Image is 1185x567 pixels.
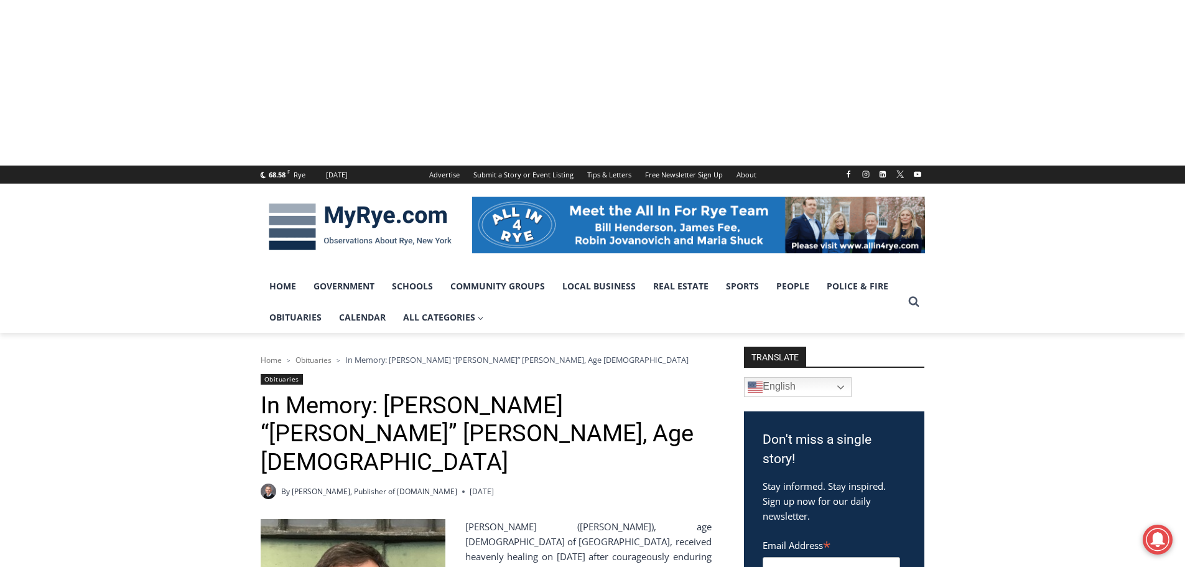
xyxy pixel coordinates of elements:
[261,484,276,499] a: Author image
[383,271,442,302] a: Schools
[269,170,286,179] span: 68.58
[763,479,906,523] p: Stay informed. Stay inspired. Sign up now for our daily newsletter.
[903,291,925,313] button: View Search Form
[281,485,290,497] span: By
[763,430,906,469] h3: Don't miss a single story!
[580,166,638,184] a: Tips & Letters
[261,355,282,365] a: Home
[875,167,890,182] a: Linkedin
[470,485,494,497] time: [DATE]
[337,356,340,365] span: >
[744,377,852,397] a: English
[730,166,763,184] a: About
[554,271,644,302] a: Local Business
[644,271,717,302] a: Real Estate
[345,354,689,365] span: In Memory: [PERSON_NAME] “[PERSON_NAME]” [PERSON_NAME], Age [DEMOGRAPHIC_DATA]
[287,356,290,365] span: >
[261,354,712,366] nav: Breadcrumbs
[422,166,467,184] a: Advertise
[841,167,856,182] a: Facebook
[638,166,730,184] a: Free Newsletter Sign Up
[261,391,712,477] h1: In Memory: [PERSON_NAME] “[PERSON_NAME]” [PERSON_NAME], Age [DEMOGRAPHIC_DATA]
[326,169,348,180] div: [DATE]
[818,271,897,302] a: Police & Fire
[893,167,908,182] a: X
[261,271,903,334] nav: Primary Navigation
[261,374,303,385] a: Obituaries
[394,302,493,333] a: All Categories
[403,311,484,324] span: All Categories
[763,533,900,555] label: Email Address
[330,302,394,333] a: Calendar
[748,380,763,395] img: en
[287,168,290,175] span: F
[910,167,925,182] a: YouTube
[472,197,925,253] img: All in for Rye
[294,169,305,180] div: Rye
[717,271,768,302] a: Sports
[442,271,554,302] a: Community Groups
[261,195,460,260] img: MyRye.com
[858,167,873,182] a: Instagram
[744,347,806,367] strong: TRANSLATE
[295,355,332,365] a: Obituaries
[422,166,763,184] nav: Secondary Navigation
[467,166,580,184] a: Submit a Story or Event Listing
[261,302,330,333] a: Obituaries
[261,271,305,302] a: Home
[768,271,818,302] a: People
[305,271,383,302] a: Government
[292,486,457,497] a: [PERSON_NAME], Publisher of [DOMAIN_NAME]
